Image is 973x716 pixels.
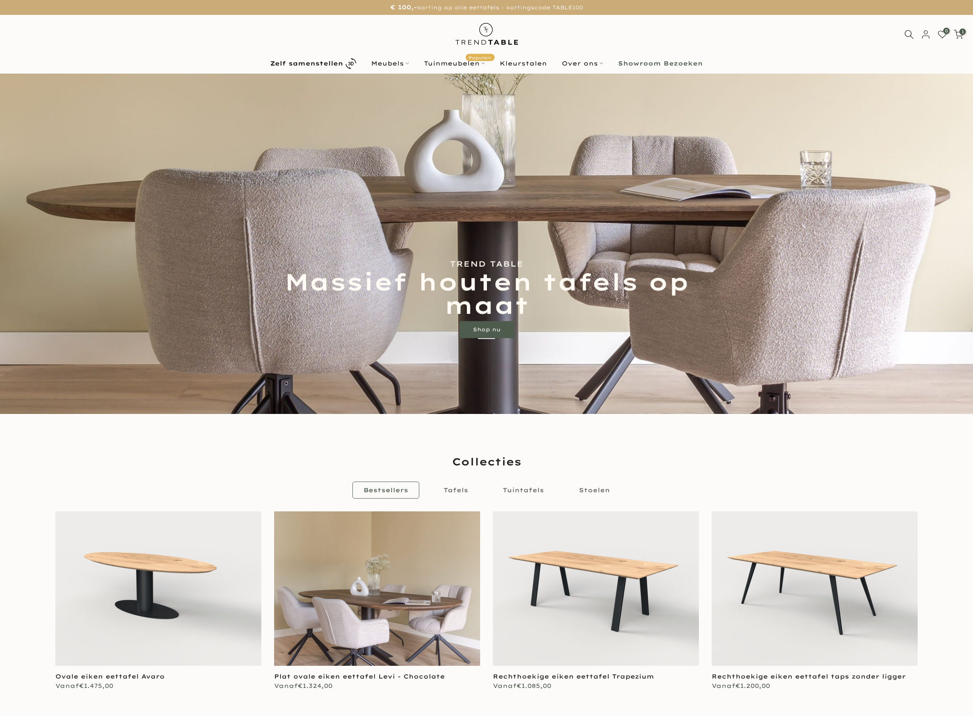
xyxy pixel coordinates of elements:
a: Bestsellers [352,482,419,499]
span: 1 [959,29,966,35]
span: Collecties [452,454,521,469]
a: Shop nu [459,321,514,338]
span: Populair [466,54,495,61]
span: 0 [943,28,950,34]
a: Ovale eiken eettafel Avaro [55,673,165,680]
div: €1.085,00 [493,681,699,691]
span: Tuintafels [503,486,544,494]
strong: € 100,- [390,3,417,11]
a: Plat ovale eiken eettafel Levi - Chocolate [274,673,445,680]
span: Vanaf [712,682,735,690]
a: Rechthoekige eiken eettafel taps zonder ligger [712,673,906,680]
a: TuinmeubelenPopulair [417,58,492,68]
a: Zelf samenstellen [263,56,364,71]
a: Kleurstalen [492,58,555,68]
a: 1 [954,30,963,39]
p: korting op alle eettafels - kortingscode TABLE100 [11,2,962,13]
a: Rechthoekige eiken eettafel Trapezium [493,673,654,680]
a: Over ons [555,58,611,68]
span: Stoelen [579,486,610,494]
a: Stoelen [568,482,621,499]
div: €1.200,00 [712,681,918,691]
b: Showroom Bezoeken [618,60,703,66]
a: 0 [938,30,947,39]
div: €1.475,00 [55,681,261,691]
a: Tuintafels [492,482,555,499]
a: Showroom Bezoeken [611,58,710,68]
span: Tafels [444,486,468,494]
span: Bestsellers [363,486,408,494]
img: trend-table [449,15,524,53]
span: Vanaf [493,682,517,690]
span: Vanaf [55,682,79,690]
div: €1.324,00 [274,681,480,691]
span: Vanaf [274,682,298,690]
a: Meubels [364,58,417,68]
a: Tafels [432,482,479,499]
b: Zelf samenstellen [270,60,343,66]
